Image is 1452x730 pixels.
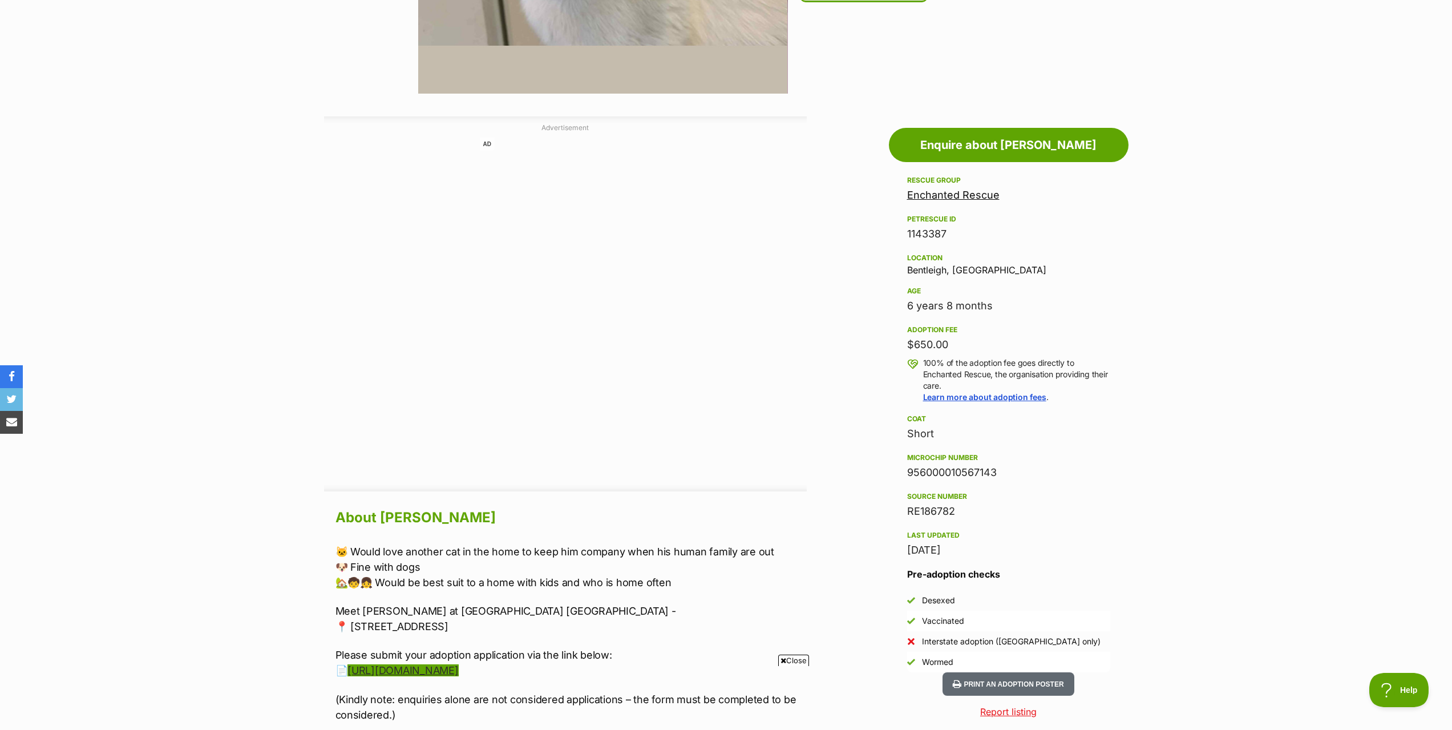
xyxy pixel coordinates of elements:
[907,617,915,625] img: Yes
[923,357,1110,403] p: 100% of the adoption fee goes directly to Enchanted Rescue, the organisation providing their care. .
[335,505,807,530] h2: About [PERSON_NAME]
[907,426,1110,442] div: Short
[889,705,1129,719] a: Report listing
[335,647,807,678] p: Please submit your adoption application via the link below: 📄
[907,567,1110,581] h3: Pre-adoption checks
[907,226,1110,242] div: 1143387
[907,176,1110,185] div: Rescue group
[922,615,964,627] div: Vaccinated
[907,215,1110,224] div: PetRescue ID
[907,337,1110,353] div: $650.00
[907,251,1110,275] div: Bentleigh, [GEOGRAPHIC_DATA]
[347,664,458,676] a: [URL][DOMAIN_NAME]
[907,325,1110,334] div: Adoption fee
[907,542,1110,558] div: [DATE]
[943,672,1074,696] button: Print an adoption poster
[907,465,1110,481] div: 956000010567143
[907,189,1000,201] a: Enchanted Rescue
[907,596,915,604] img: Yes
[907,453,1110,462] div: Microchip number
[922,656,953,668] div: Wormed
[907,298,1110,314] div: 6 years 8 months
[480,138,495,151] span: AD
[778,655,809,666] span: Close
[480,138,651,480] iframe: Advertisement
[907,503,1110,519] div: RE186782
[889,128,1129,162] a: Enquire about [PERSON_NAME]
[335,544,807,590] p: 🐱 Would love another cat in the home to keep him company when his human family are out 🐶 Fine wit...
[907,414,1110,424] div: Coat
[907,492,1110,501] div: Source number
[922,595,955,606] div: Desexed
[907,531,1110,540] div: Last updated
[907,287,1110,296] div: Age
[324,116,807,491] div: Advertisement
[335,603,807,634] p: Meet [PERSON_NAME] at [GEOGRAPHIC_DATA] [GEOGRAPHIC_DATA] - 📍 [STREET_ADDRESS]
[907,253,1110,263] div: Location
[907,638,915,646] img: No
[1369,673,1429,707] iframe: Help Scout Beacon - Open
[923,392,1046,402] a: Learn more about adoption fees
[922,636,1101,647] div: Interstate adoption ([GEOGRAPHIC_DATA] only)
[335,692,807,723] p: (Kindly note: enquiries alone are not considered applications – the form must be completed to be ...
[907,658,915,666] img: Yes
